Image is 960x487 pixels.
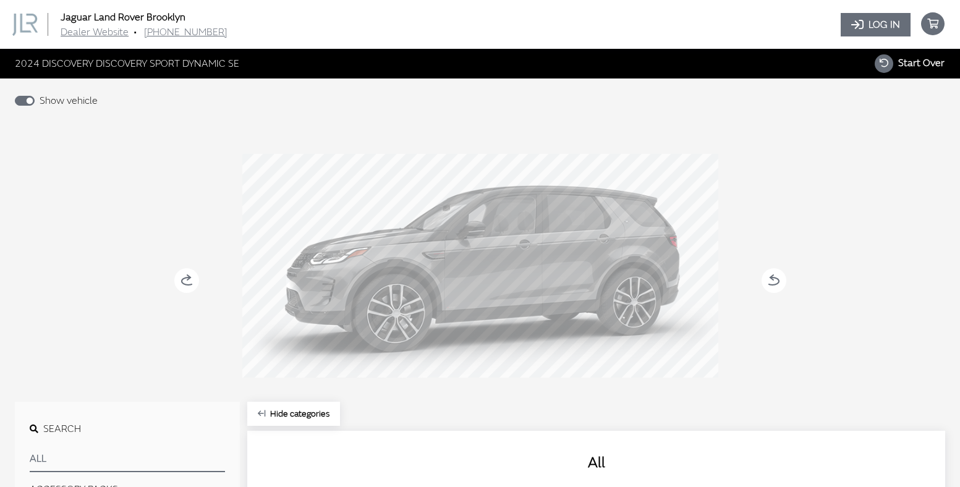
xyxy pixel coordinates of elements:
[247,402,340,426] button: Hide categories
[12,13,58,36] a: Jaguar Land Rover Brooklyn logo
[30,417,225,441] button: Search
[841,13,911,36] a: Log In
[61,26,129,38] a: Dealer Website
[869,17,900,32] span: Log In
[920,2,960,46] button: your cart
[61,11,185,23] a: Jaguar Land Rover Brooklyn
[262,452,930,474] h2: All
[270,409,329,419] span: Click to hide category section.
[40,93,98,108] label: Show vehicle
[898,57,945,69] span: Start Over
[12,14,38,36] img: Dashboard
[30,446,225,472] button: All
[144,26,227,38] a: [PHONE_NUMBER]
[874,54,945,74] button: Start Over
[134,26,137,38] span: •
[15,56,239,71] span: 2024 DISCOVERY DISCOVERY SPORT DYNAMIC SE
